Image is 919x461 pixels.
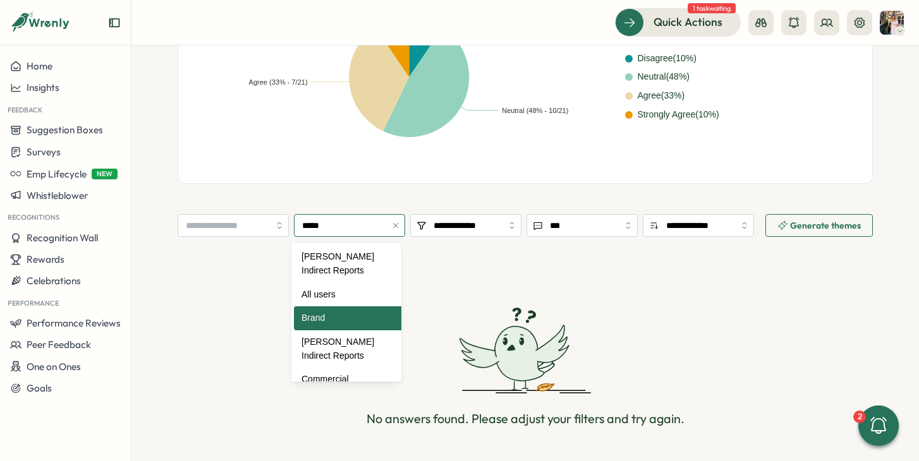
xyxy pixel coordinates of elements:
[27,382,52,394] span: Goals
[858,405,899,446] button: 2
[790,221,861,230] span: Generate themes
[367,409,685,429] p: No answers found. Please adjust your filters and try again.
[615,8,741,36] button: Quick Actions
[92,169,118,179] span: NEW
[27,124,103,136] span: Suggestion Boxes
[638,108,719,122] div: Strongly Agree ( 10 %)
[27,317,121,329] span: Performance Reviews
[638,89,685,103] div: Agree ( 33 %)
[27,168,87,180] span: Emp Lifecycle
[880,11,904,35] img: Hannah Saunders
[502,107,568,114] text: Neutral (48% - 10/21)
[688,3,736,13] span: 1 task waiting
[294,306,408,330] div: Brand
[27,232,98,244] span: Recognition Wall
[294,245,408,282] div: [PERSON_NAME] Indirect Reports
[249,78,308,86] text: Agree (33% - 7/21)
[294,368,408,392] div: Commercial
[294,283,408,307] div: All users
[294,330,408,368] div: [PERSON_NAME] Indirect Reports
[654,14,722,30] span: Quick Actions
[638,52,697,66] div: Disagree ( 10 %)
[27,189,88,201] span: Whistleblower
[765,214,873,237] button: Generate themes
[27,275,81,287] span: Celebrations
[27,361,81,373] span: One on Ones
[27,81,59,93] span: Insights
[27,146,61,158] span: Surveys
[853,410,866,423] div: 2
[27,60,52,72] span: Home
[27,253,64,265] span: Rewards
[638,70,690,84] div: Neutral ( 48 %)
[108,16,121,29] button: Expand sidebar
[27,338,91,350] span: Peer Feedback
